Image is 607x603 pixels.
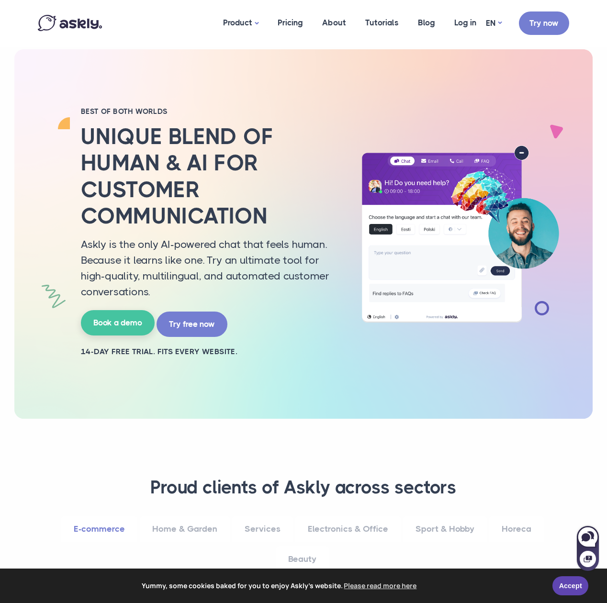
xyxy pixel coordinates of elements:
h3: Proud clients of Askly across sectors [50,476,557,499]
a: Try free now [157,312,227,337]
a: Book a demo [81,310,155,335]
a: Home & Garden [140,516,230,542]
img: Askly [38,15,102,31]
span: Yummy, some cookies baked for you to enjoy Askly's website. [14,579,546,593]
h2: BEST OF BOTH WORLDS [81,107,339,116]
p: Askly is the only AI-powered chat that feels human. Because it learns like one. Try an ultimate t... [81,236,339,300]
a: Electronics & Office [295,516,401,542]
h2: 14-day free trial. Fits every website. [81,346,339,357]
a: learn more about cookies [343,579,418,593]
h2: Unique blend of human & AI for customer communication [81,123,339,229]
img: AI multilingual chat [354,145,567,322]
a: Horeca [489,516,544,542]
a: Services [232,516,293,542]
a: EN [486,16,502,30]
iframe: Askly chat [576,524,600,572]
a: Try now [519,11,569,35]
a: E-commerce [61,516,137,542]
a: Sport & Hobby [403,516,487,542]
a: Beauty [276,546,329,572]
a: Accept [552,576,588,595]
